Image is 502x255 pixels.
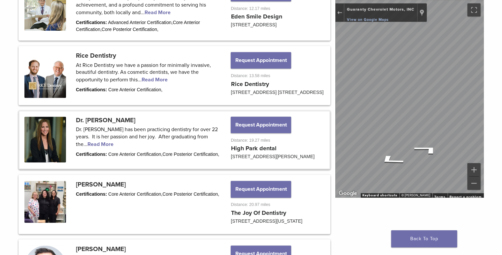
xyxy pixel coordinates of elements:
a: Terms (opens in new tab) [434,195,446,199]
button: Request Appointment [231,52,291,69]
a: Guaranty Chevrolet Motors, INC [347,5,414,13]
button: Zoom in [467,163,481,176]
a: Open this area in Google Maps (opens a new window) [337,189,359,198]
path: Go Southwest [366,152,415,168]
a: Back To Top [391,230,457,247]
button: Exit the Street View [335,8,344,17]
a: Report a problem [450,195,482,199]
button: Toggle fullscreen view [467,3,481,16]
button: Request Appointment [231,181,291,197]
button: Zoom out [467,177,481,190]
img: Google [337,189,359,198]
button: Request Appointment [231,117,291,133]
path: Go Northeast [402,142,451,157]
a: View on Google Maps [347,17,388,22]
a: Show location on map [419,9,424,16]
span: © [PERSON_NAME] [401,193,430,197]
button: Keyboard shortcuts [362,193,397,198]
